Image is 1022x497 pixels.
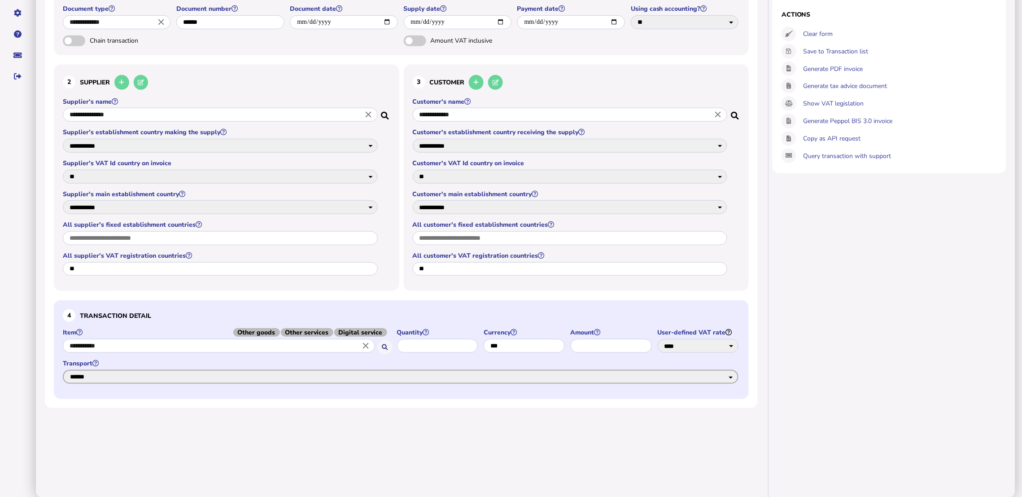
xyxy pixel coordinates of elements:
label: Using cash accounting? [631,4,740,13]
label: Document date [290,4,399,13]
label: Supplier's establishment country making the supply [63,128,379,136]
h1: Actions [782,10,997,19]
label: Supplier's name [63,97,379,106]
label: Supply date [404,4,513,13]
i: Search for a dummy customer [731,109,740,116]
div: 3 [413,76,425,88]
label: All supplier's fixed establishment countries [63,220,379,229]
section: Define the item, and answer additional questions [54,300,749,399]
button: Sign out [9,67,27,86]
button: Search for an item by HS code or use natural language description [378,340,393,355]
label: Payment date [517,4,626,13]
label: Customer's establishment country receiving the supply [413,128,729,136]
label: All customer's fixed establishment countries [413,220,729,229]
h3: Transaction detail [63,309,740,322]
span: Digital service [334,328,387,337]
label: Currency [484,328,566,337]
label: Supplier's VAT Id country on invoice [63,159,379,167]
i: Close [361,341,371,351]
label: Document type [63,4,172,13]
h3: Supplier [63,74,390,91]
div: 2 [63,76,75,88]
span: Amount VAT inclusive [431,36,525,45]
i: Close [363,110,373,120]
span: Other services [281,328,333,337]
button: Help pages [9,25,27,44]
label: All customer's VAT registration countries [413,251,729,260]
section: Define the seller [54,65,399,291]
button: Add a new customer to the database [469,75,484,90]
button: Edit selected supplier in the database [134,75,148,90]
i: Close [156,17,166,27]
button: Add a new supplier to the database [114,75,129,90]
label: Amount [571,328,653,337]
span: Other goods [233,328,280,337]
label: Transport [63,359,740,368]
i: Search for a dummy seller [381,109,390,116]
label: Customer's main establishment country [413,190,729,198]
label: Quantity [397,328,480,337]
label: Customer's VAT Id country on invoice [413,159,729,167]
h3: Customer [413,74,740,91]
label: Supplier's main establishment country [63,190,379,198]
label: Document number [176,4,285,13]
button: Raise a support ticket [9,46,27,65]
div: 4 [63,309,75,322]
label: Item [63,328,393,337]
label: Customer's name [413,97,729,106]
span: Chain transaction [90,36,184,45]
button: Edit selected customer in the database [488,75,503,90]
label: All supplier's VAT registration countries [63,251,379,260]
label: User-defined VAT rate [658,328,740,337]
button: Manage settings [9,4,27,22]
app-field: Select a document type [63,4,172,35]
i: Close [713,110,723,120]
